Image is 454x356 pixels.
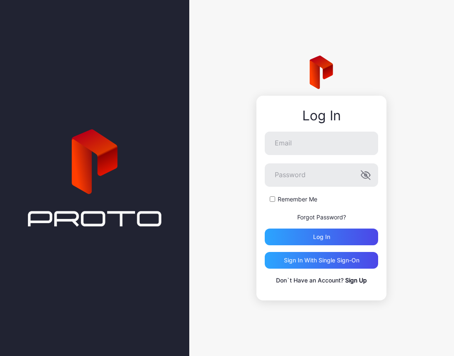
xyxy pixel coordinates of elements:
[265,132,378,155] input: Email
[265,275,378,285] p: Don`t Have an Account?
[265,108,378,123] div: Log In
[265,252,378,269] button: Sign in With Single Sign-On
[361,170,371,180] button: Password
[297,214,346,221] a: Forgot Password?
[284,257,359,264] div: Sign in With Single Sign-On
[313,234,330,240] div: Log in
[265,163,378,187] input: Password
[278,195,317,203] label: Remember Me
[345,277,367,284] a: Sign Up
[265,229,378,245] button: Log in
